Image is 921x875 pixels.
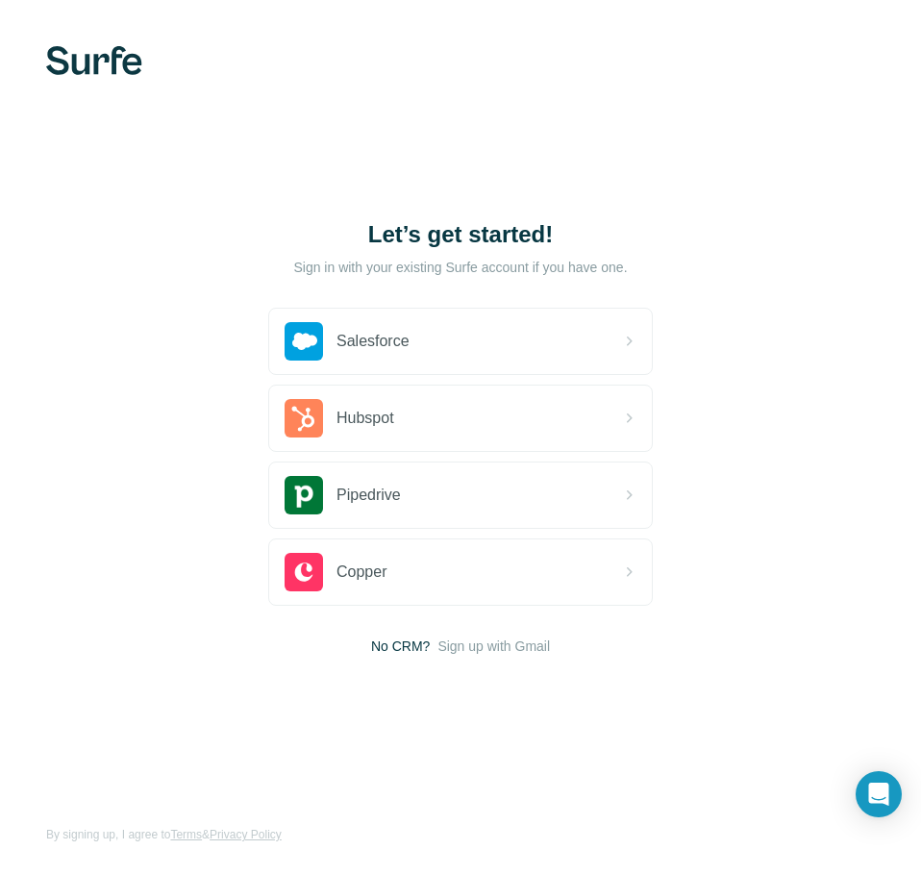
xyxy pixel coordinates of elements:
span: By signing up, I agree to & [46,826,282,843]
span: Copper [336,561,386,584]
span: Hubspot [336,407,394,430]
a: Terms [170,828,202,841]
span: Salesforce [336,330,410,353]
a: Privacy Policy [210,828,282,841]
img: copper's logo [285,553,323,591]
img: salesforce's logo [285,322,323,361]
img: Surfe's logo [46,46,142,75]
p: Sign in with your existing Surfe account if you have one. [293,258,627,277]
div: Open Intercom Messenger [856,771,902,817]
span: Pipedrive [336,484,401,507]
span: No CRM? [371,637,430,656]
img: hubspot's logo [285,399,323,437]
h1: Let’s get started! [268,219,653,250]
img: pipedrive's logo [285,476,323,514]
button: Sign up with Gmail [437,637,550,656]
